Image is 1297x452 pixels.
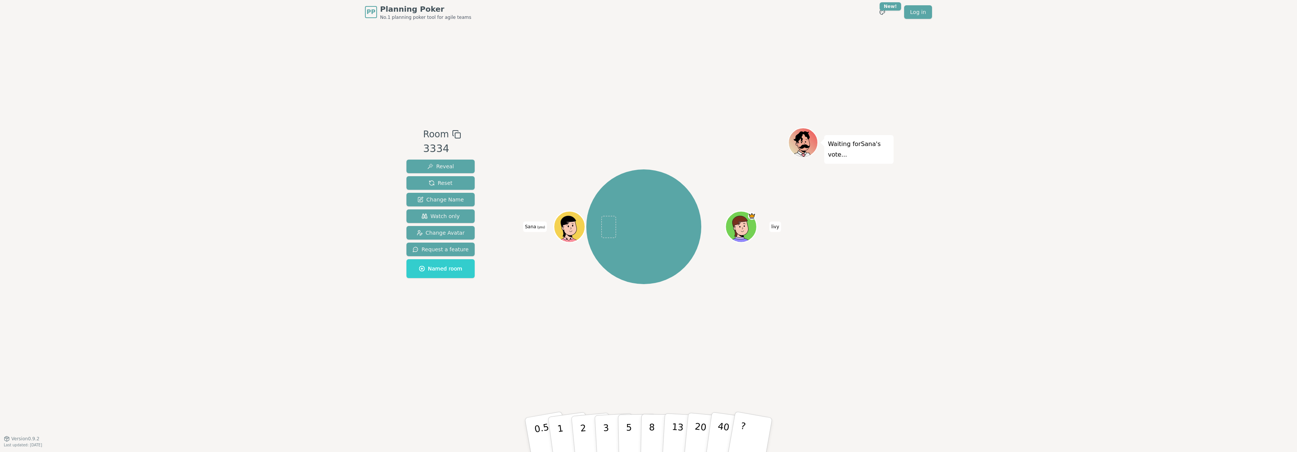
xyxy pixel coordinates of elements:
span: Reveal [427,163,454,170]
button: Watch only [406,209,475,223]
span: (you) [536,226,545,229]
span: Planning Poker [380,4,471,14]
span: Last updated: [DATE] [4,443,42,447]
span: Version 0.9.2 [11,436,40,442]
button: New! [875,5,889,19]
button: Version0.9.2 [4,436,40,442]
div: 3334 [423,141,461,157]
p: Waiting for Sana 's vote... [828,139,890,160]
div: New! [880,2,901,11]
span: Named room [419,265,462,272]
span: Click to change your name [523,221,547,232]
a: Log in [904,5,932,19]
span: Click to change your name [770,221,781,232]
button: Change Avatar [406,226,475,240]
span: Request a feature [412,246,469,253]
button: Change Name [406,193,475,206]
button: Request a feature [406,243,475,256]
span: Change Name [417,196,464,203]
button: Reset [406,176,475,190]
button: Reveal [406,160,475,173]
button: Named room [406,259,475,278]
span: Room [423,128,449,141]
a: PPPlanning PokerNo.1 planning poker tool for agile teams [365,4,471,20]
span: Reset [429,179,452,187]
span: PP [366,8,375,17]
span: No.1 planning poker tool for agile teams [380,14,471,20]
span: Change Avatar [417,229,465,237]
button: Click to change your avatar [555,212,584,241]
span: Watch only [422,212,460,220]
span: livy is the host [748,212,756,220]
